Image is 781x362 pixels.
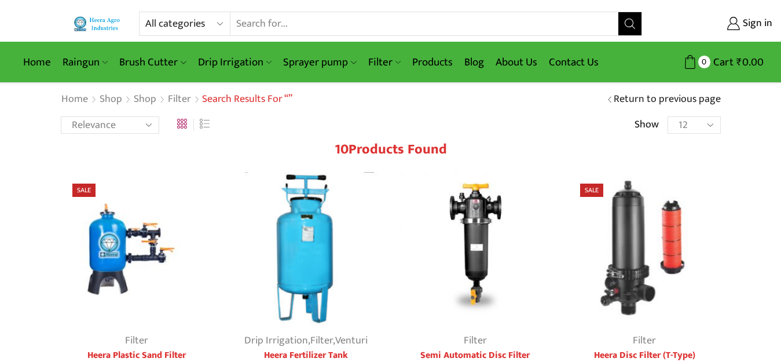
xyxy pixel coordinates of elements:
span: 0 [698,56,710,68]
a: Shop [99,92,123,107]
a: Filter [633,332,656,349]
a: Drip Irrigation [192,49,277,76]
select: Shop order [61,116,159,134]
nav: Breadcrumb [61,92,292,107]
h1: Search results for “” [202,93,292,106]
img: Semi Automatic Disc Filter [399,172,552,324]
a: Filter [125,332,148,349]
a: Raingun [57,49,113,76]
span: Products found [349,138,447,161]
span: Cart [710,54,734,70]
span: Sign in [740,16,772,31]
a: Products [406,49,459,76]
a: 0 Cart ₹0.00 [654,52,764,73]
span: ₹ [736,53,742,71]
a: Filter [464,332,487,349]
img: Heera Plastic Sand Filter [61,172,213,324]
a: Filter [310,332,333,349]
a: About Us [490,49,543,76]
a: Filter [362,49,406,76]
span: 10 [335,138,349,161]
span: Show [635,118,659,133]
bdi: 0.00 [736,53,764,71]
a: Home [17,49,57,76]
div: , , [230,333,382,349]
a: Filter [167,92,192,107]
a: Sprayer pump [277,49,362,76]
a: Blog [459,49,490,76]
a: Home [61,92,89,107]
img: Heera Disc Filter (T-Type) [569,172,721,324]
a: Brush Cutter [113,49,192,76]
span: Sale [72,184,96,197]
a: Shop [133,92,157,107]
button: Search button [618,12,641,35]
a: Return to previous page [614,92,721,107]
input: Search for... [230,12,618,35]
a: Venturi [335,332,368,349]
a: Drip Irrigation [244,332,308,349]
a: Contact Us [543,49,604,76]
img: Heera Fertilizer Tank [230,172,382,324]
span: Sale [580,184,603,197]
a: Sign in [659,13,772,34]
